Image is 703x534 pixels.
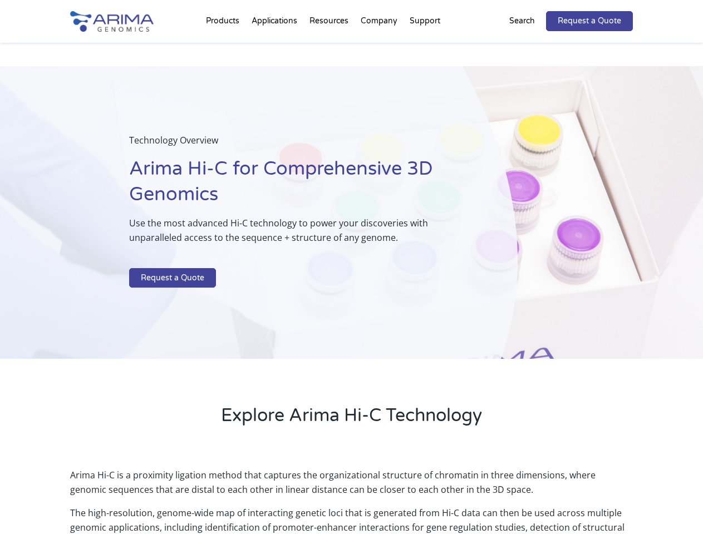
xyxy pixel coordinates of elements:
p: Technology Overview [129,133,461,156]
p: Arima Hi-C is a proximity ligation method that captures the organizational structure of chromatin... [70,468,632,506]
a: Request a Quote [546,11,633,31]
h1: Arima Hi-C for Comprehensive 3D Genomics [129,156,461,216]
img: Arima-Genomics-logo [70,11,154,32]
h2: Explore Arima Hi-C Technology [70,403,632,437]
p: Search [509,14,535,28]
p: Use the most advanced Hi-C technology to power your discoveries with unparalleled access to the s... [129,216,461,254]
a: Request a Quote [129,268,216,288]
